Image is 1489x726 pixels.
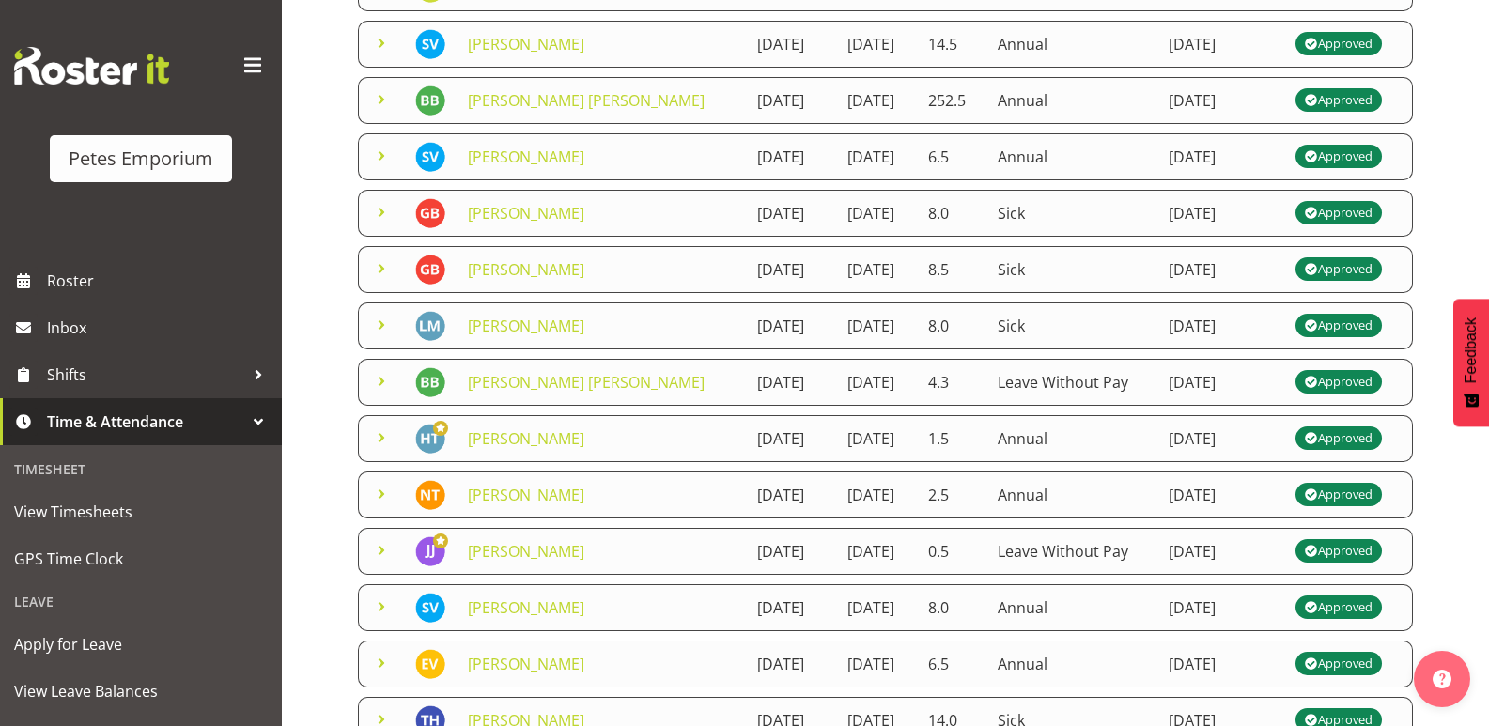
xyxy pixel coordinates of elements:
[1305,258,1373,281] div: Approved
[1305,540,1373,563] div: Approved
[917,359,987,406] td: 4.3
[47,314,272,342] span: Inbox
[836,471,917,518] td: [DATE]
[836,133,917,180] td: [DATE]
[468,90,705,111] a: [PERSON_NAME] [PERSON_NAME]
[5,488,277,535] a: View Timesheets
[1305,315,1373,337] div: Approved
[1157,302,1284,349] td: [DATE]
[836,584,917,631] td: [DATE]
[1157,415,1284,462] td: [DATE]
[1305,596,1373,619] div: Approved
[836,359,917,406] td: [DATE]
[917,415,987,462] td: 1.5
[69,145,213,173] div: Petes Emporium
[917,246,987,293] td: 8.5
[468,203,584,224] a: [PERSON_NAME]
[917,302,987,349] td: 8.0
[415,198,445,228] img: gillian-byford11184.jpg
[1157,246,1284,293] td: [DATE]
[47,267,272,295] span: Roster
[836,246,917,293] td: [DATE]
[986,302,1157,349] td: Sick
[836,528,917,575] td: [DATE]
[986,77,1157,124] td: Annual
[1157,21,1284,68] td: [DATE]
[1157,471,1284,518] td: [DATE]
[47,408,244,436] span: Time & Attendance
[14,47,169,85] img: Rosterit website logo
[468,316,584,336] a: [PERSON_NAME]
[917,21,987,68] td: 14.5
[986,641,1157,687] td: Annual
[746,359,836,406] td: [DATE]
[917,190,987,237] td: 8.0
[14,630,268,658] span: Apply for Leave
[415,649,445,679] img: eva-vailini10223.jpg
[1305,33,1373,55] div: Approved
[1305,202,1373,224] div: Approved
[415,29,445,59] img: sasha-vandervalk6911.jpg
[986,190,1157,237] td: Sick
[746,471,836,518] td: [DATE]
[14,677,268,705] span: View Leave Balances
[986,359,1157,406] td: Leave Without Pay
[1305,484,1373,506] div: Approved
[468,428,584,449] a: [PERSON_NAME]
[1305,427,1373,450] div: Approved
[5,450,277,488] div: Timesheet
[5,668,277,715] a: View Leave Balances
[917,77,987,124] td: 252.5
[468,597,584,618] a: [PERSON_NAME]
[468,541,584,562] a: [PERSON_NAME]
[1157,133,1284,180] td: [DATE]
[415,367,445,397] img: beena-bist9974.jpg
[468,147,584,167] a: [PERSON_NAME]
[468,259,584,280] a: [PERSON_NAME]
[746,133,836,180] td: [DATE]
[415,424,445,454] img: helena-tomlin701.jpg
[5,582,277,621] div: Leave
[917,133,987,180] td: 6.5
[917,641,987,687] td: 6.5
[14,545,268,573] span: GPS Time Clock
[415,85,445,116] img: beena-bist9974.jpg
[1157,359,1284,406] td: [DATE]
[1453,299,1489,426] button: Feedback - Show survey
[836,302,917,349] td: [DATE]
[1157,77,1284,124] td: [DATE]
[746,302,836,349] td: [DATE]
[746,190,836,237] td: [DATE]
[415,142,445,172] img: sasha-vandervalk6911.jpg
[5,535,277,582] a: GPS Time Clock
[1157,190,1284,237] td: [DATE]
[1157,528,1284,575] td: [DATE]
[836,190,917,237] td: [DATE]
[746,246,836,293] td: [DATE]
[5,621,277,668] a: Apply for Leave
[415,311,445,341] img: lianne-morete5410.jpg
[415,536,445,566] img: janelle-jonkers702.jpg
[1463,317,1480,383] span: Feedback
[986,415,1157,462] td: Annual
[1305,146,1373,168] div: Approved
[1305,371,1373,394] div: Approved
[1433,670,1451,688] img: help-xxl-2.png
[917,471,987,518] td: 2.5
[746,415,836,462] td: [DATE]
[986,584,1157,631] td: Annual
[836,641,917,687] td: [DATE]
[468,485,584,505] a: [PERSON_NAME]
[746,584,836,631] td: [DATE]
[986,471,1157,518] td: Annual
[1157,584,1284,631] td: [DATE]
[415,480,445,510] img: nicole-thomson8388.jpg
[47,361,244,389] span: Shifts
[1305,89,1373,112] div: Approved
[746,77,836,124] td: [DATE]
[746,21,836,68] td: [DATE]
[836,77,917,124] td: [DATE]
[917,584,987,631] td: 8.0
[1157,641,1284,687] td: [DATE]
[415,255,445,285] img: gillian-byford11184.jpg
